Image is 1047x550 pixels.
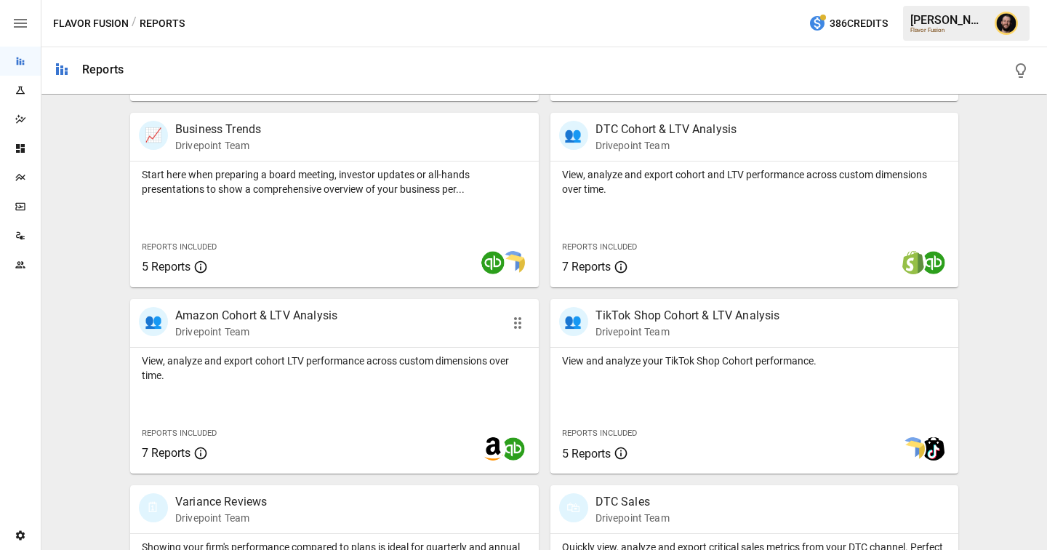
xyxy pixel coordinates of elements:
[559,121,588,150] div: 👥
[82,63,124,76] div: Reports
[142,446,190,460] span: 7 Reports
[175,307,337,324] p: Amazon Cohort & LTV Analysis
[562,429,637,438] span: Reports Included
[139,121,168,150] div: 📈
[562,167,947,196] p: View, analyze and export cohort and LTV performance across custom dimensions over time.
[922,437,945,461] img: tiktok
[502,251,525,274] img: smart model
[830,15,888,33] span: 386 Credits
[562,354,947,368] p: View and analyze your TikTok Shop Cohort performance.
[986,3,1027,44] button: Ciaran Nugent
[902,437,925,461] img: smart model
[142,354,527,383] p: View, analyze and export cohort LTV performance across custom dimensions over time.
[922,251,945,274] img: quickbooks
[559,493,588,522] div: 🛍
[910,13,986,27] div: [PERSON_NAME]
[142,242,217,252] span: Reports Included
[175,511,267,525] p: Drivepoint Team
[175,138,261,153] p: Drivepoint Team
[595,307,780,324] p: TikTok Shop Cohort & LTV Analysis
[995,12,1018,35] img: Ciaran Nugent
[175,324,337,339] p: Drivepoint Team
[53,15,129,33] button: Flavor Fusion
[803,10,894,37] button: 386Credits
[132,15,137,33] div: /
[481,251,505,274] img: quickbooks
[595,138,737,153] p: Drivepoint Team
[139,493,168,522] div: 🗓
[142,167,527,196] p: Start here when preparing a board meeting, investor updates or all-hands presentations to show a ...
[595,324,780,339] p: Drivepoint Team
[562,447,611,461] span: 5 Reports
[562,242,637,252] span: Reports Included
[562,260,611,274] span: 7 Reports
[139,307,168,336] div: 👥
[559,307,588,336] div: 👥
[175,121,261,138] p: Business Trends
[142,429,217,438] span: Reports Included
[902,251,925,274] img: shopify
[481,437,505,461] img: amazon
[595,121,737,138] p: DTC Cohort & LTV Analysis
[142,260,190,274] span: 5 Reports
[502,437,525,461] img: quickbooks
[595,493,670,511] p: DTC Sales
[175,493,267,511] p: Variance Reviews
[910,27,986,33] div: Flavor Fusion
[595,511,670,525] p: Drivepoint Team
